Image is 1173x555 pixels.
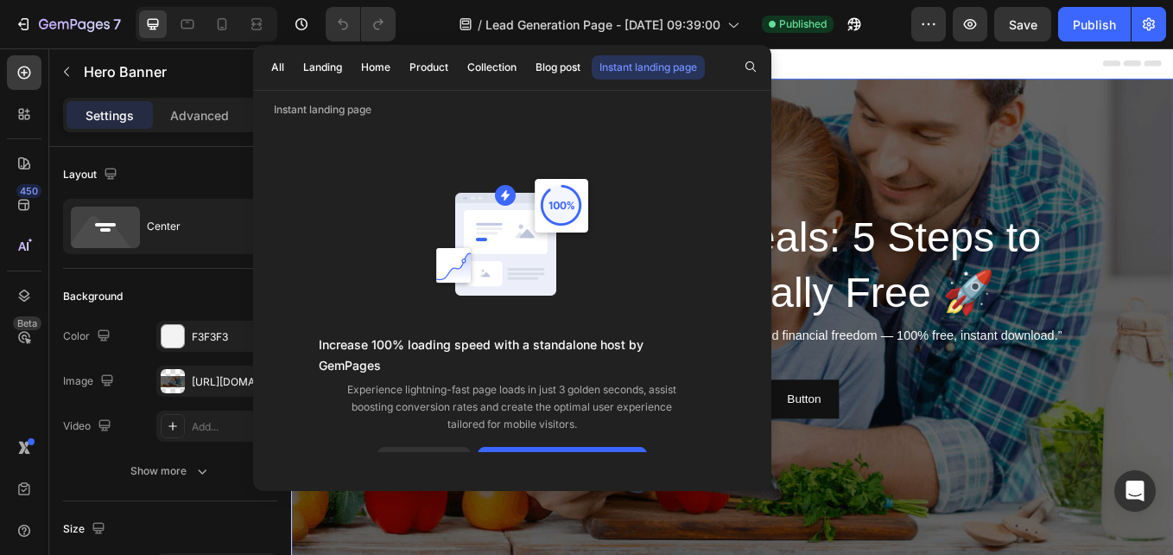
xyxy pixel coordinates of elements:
[63,415,115,438] div: Video
[253,101,771,118] p: Instant landing page
[292,389,548,440] input: Enter your email
[84,61,231,82] p: Hero Banner
[147,207,252,246] div: Center
[536,60,580,75] div: Blog post
[7,7,129,41] button: 7
[467,60,517,75] div: Collection
[1058,7,1131,41] button: Publish
[271,60,284,75] div: All
[130,462,211,480] div: Show more
[16,184,41,198] div: 450
[779,16,827,32] span: Published
[460,55,524,80] button: Collection
[63,325,114,348] div: Color
[192,419,273,435] div: Add...
[478,16,482,34] span: /
[63,289,123,304] div: Background
[561,389,643,435] button: <p>Button</p>
[409,60,448,75] div: Product
[1009,17,1037,32] span: Save
[86,188,950,319] h2: FREE Ebook Reveals: 5 Steps to Become Financially Free 🚀
[63,163,121,187] div: Layout
[22,45,91,61] div: Hero Banner
[192,329,273,345] div: F3F3F3
[485,16,720,34] span: Lead Generation Page - [DATE] 09:39:00
[88,329,948,348] p: “Discover the exact strategies I’m using to build passive income and financial freedom — 100% fre...
[13,316,41,330] div: Beta
[263,55,292,80] button: All
[86,106,134,124] p: Settings
[402,55,456,80] button: Product
[353,55,398,80] button: Home
[170,106,229,124] p: Advanced
[63,456,277,487] button: Show more
[326,7,396,41] div: Undo/Redo
[319,335,706,376] p: Increase 100% loading speed with a standalone host by GemPages
[994,7,1051,41] button: Save
[295,55,350,80] button: Landing
[303,60,342,75] div: Landing
[592,55,705,80] button: Instant landing page
[63,370,117,393] div: Image
[339,381,685,433] p: Experience lightning-fast page loads in just 3 golden seconds, assist boosting conversion rates a...
[582,399,622,424] p: Button
[599,60,697,75] div: Instant landing page
[1073,16,1116,34] div: Publish
[113,14,121,35] p: 7
[528,55,588,80] button: Blog post
[63,518,109,541] div: Size
[1114,470,1156,512] div: Open Intercom Messenger
[361,60,390,75] div: Home
[192,374,273,390] div: [URL][DOMAIN_NAME]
